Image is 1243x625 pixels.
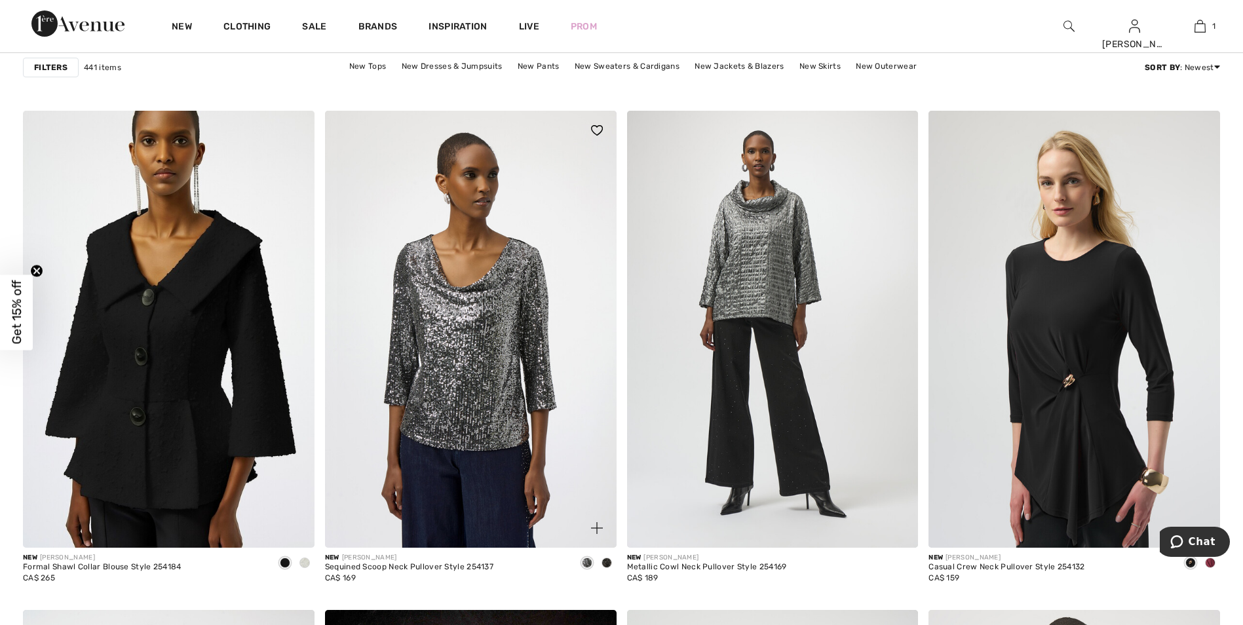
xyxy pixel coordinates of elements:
[928,563,1084,572] div: Casual Crew Neck Pullover Style 254132
[1212,20,1215,32] span: 1
[1168,18,1232,34] a: 1
[627,553,787,563] div: [PERSON_NAME]
[325,111,617,548] img: Sequined Scoop Neck Pullover Style 254137. Black/Silver
[30,265,43,278] button: Close teaser
[571,20,597,33] a: Prom
[275,553,295,575] div: Black
[1181,553,1200,575] div: Black
[325,563,493,572] div: Sequined Scoop Neck Pullover Style 254137
[577,553,597,575] div: Black/Silver
[627,563,787,572] div: Metallic Cowl Neck Pullover Style 254169
[627,573,659,582] span: CA$ 189
[31,10,124,37] img: 1ère Avenue
[1145,63,1180,72] strong: Sort By
[325,553,493,563] div: [PERSON_NAME]
[928,553,1084,563] div: [PERSON_NAME]
[511,58,566,75] a: New Pants
[84,62,121,73] span: 441 items
[1102,37,1166,51] div: [PERSON_NAME]
[23,553,182,563] div: [PERSON_NAME]
[928,111,1220,548] img: Casual Crew Neck Pullover Style 254132. Black
[23,111,315,548] img: Formal Shawl Collar Blouse Style 254184. Black
[429,21,487,35] span: Inspiration
[223,21,271,35] a: Clothing
[793,58,847,75] a: New Skirts
[928,554,943,561] span: New
[23,563,182,572] div: Formal Shawl Collar Blouse Style 254184
[325,554,339,561] span: New
[295,553,315,575] div: Winter White
[1145,62,1220,73] div: : Newest
[395,58,509,75] a: New Dresses & Jumpsuits
[1129,20,1140,32] a: Sign In
[172,21,192,35] a: New
[325,573,356,582] span: CA$ 169
[1129,18,1140,34] img: My Info
[627,111,919,548] img: Metallic Cowl Neck Pullover Style 254169. Pewter
[302,21,326,35] a: Sale
[1200,553,1220,575] div: Merlot
[358,21,398,35] a: Brands
[23,573,55,582] span: CA$ 265
[849,58,923,75] a: New Outerwear
[9,280,24,345] span: Get 15% off
[688,58,790,75] a: New Jackets & Blazers
[34,62,67,73] strong: Filters
[928,573,959,582] span: CA$ 159
[1063,18,1075,34] img: search the website
[597,553,617,575] div: Black/Black
[591,125,603,136] img: heart_black_full.svg
[1160,527,1230,559] iframe: Opens a widget where you can chat to one of our agents
[23,554,37,561] span: New
[591,522,603,534] img: plus_v2.svg
[627,554,641,561] span: New
[1195,18,1206,34] img: My Bag
[343,58,392,75] a: New Tops
[519,20,539,33] a: Live
[568,58,686,75] a: New Sweaters & Cardigans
